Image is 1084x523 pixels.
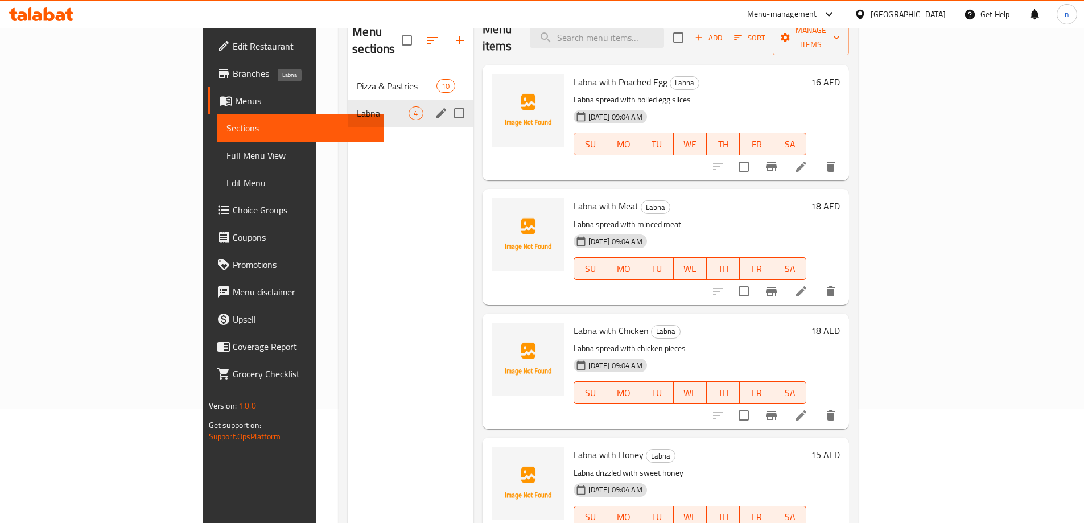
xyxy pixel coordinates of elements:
[773,257,806,280] button: SA
[574,341,807,356] p: Labna spread with chicken pieces
[226,121,375,135] span: Sections
[778,136,802,153] span: SA
[492,323,564,396] img: Labna with Chicken
[740,257,773,280] button: FR
[645,136,669,153] span: TU
[670,76,699,90] div: Labna
[1065,8,1069,20] span: n
[238,398,256,413] span: 1.0.0
[209,418,261,433] span: Get support on:
[419,27,446,54] span: Sort sections
[758,402,785,429] button: Branch-specific-item
[817,402,844,429] button: delete
[744,136,768,153] span: FR
[711,136,735,153] span: TH
[612,136,636,153] span: MO
[811,74,840,90] h6: 16 AED
[395,28,419,52] span: Select all sections
[607,257,640,280] button: MO
[811,198,840,214] h6: 18 AED
[651,325,681,339] div: Labna
[646,449,675,463] div: Labna
[666,26,690,50] span: Select section
[732,279,756,303] span: Select to update
[811,323,840,339] h6: 18 AED
[773,133,806,155] button: SA
[645,385,669,401] span: TU
[640,257,673,280] button: TU
[492,198,564,271] img: Labna with Meat
[670,76,699,89] span: Labna
[209,429,281,444] a: Support.OpsPlatform
[348,72,473,100] div: Pizza & Pastries10
[574,466,807,480] p: Labna drizzled with sweet honey
[674,133,707,155] button: WE
[732,155,756,179] span: Select to update
[607,381,640,404] button: MO
[871,8,946,20] div: [GEOGRAPHIC_DATA]
[711,385,735,401] span: TH
[579,385,603,401] span: SU
[707,381,740,404] button: TH
[674,257,707,280] button: WE
[208,87,384,114] a: Menus
[235,94,375,108] span: Menus
[217,142,384,169] a: Full Menu View
[574,446,644,463] span: Labna with Honey
[233,230,375,244] span: Coupons
[446,27,473,54] button: Add section
[348,100,473,127] div: Labna4edit
[208,60,384,87] a: Branches
[348,68,473,131] nav: Menu sections
[693,31,724,44] span: Add
[574,133,607,155] button: SU
[226,149,375,162] span: Full Menu View
[778,385,802,401] span: SA
[226,176,375,190] span: Edit Menu
[707,257,740,280] button: TH
[492,447,564,520] img: Labna with Honey
[208,306,384,333] a: Upsell
[732,403,756,427] span: Select to update
[612,385,636,401] span: MO
[744,261,768,277] span: FR
[584,484,647,495] span: [DATE] 09:04 AM
[711,261,735,277] span: TH
[731,29,768,47] button: Sort
[678,136,702,153] span: WE
[409,106,423,120] div: items
[492,74,564,147] img: Labna with Poached Egg
[483,20,517,55] h2: Menu items
[690,29,727,47] button: Add
[437,81,454,92] span: 10
[584,236,647,247] span: [DATE] 09:04 AM
[233,258,375,271] span: Promotions
[690,29,727,47] span: Add item
[678,385,702,401] span: WE
[432,105,450,122] button: edit
[574,197,638,215] span: Labna with Meat
[811,447,840,463] h6: 15 AED
[674,381,707,404] button: WE
[579,261,603,277] span: SU
[758,278,785,305] button: Branch-specific-item
[641,200,670,214] div: Labna
[740,133,773,155] button: FR
[744,385,768,401] span: FR
[794,285,808,298] a: Edit menu item
[208,360,384,388] a: Grocery Checklist
[758,153,785,180] button: Branch-specific-item
[233,39,375,53] span: Edit Restaurant
[734,31,765,44] span: Sort
[607,133,640,155] button: MO
[652,325,680,338] span: Labna
[782,23,840,52] span: Manage items
[574,322,649,339] span: Labna with Chicken
[208,278,384,306] a: Menu disclaimer
[740,381,773,404] button: FR
[640,133,673,155] button: TU
[579,136,603,153] span: SU
[233,340,375,353] span: Coverage Report
[208,196,384,224] a: Choice Groups
[794,409,808,422] a: Edit menu item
